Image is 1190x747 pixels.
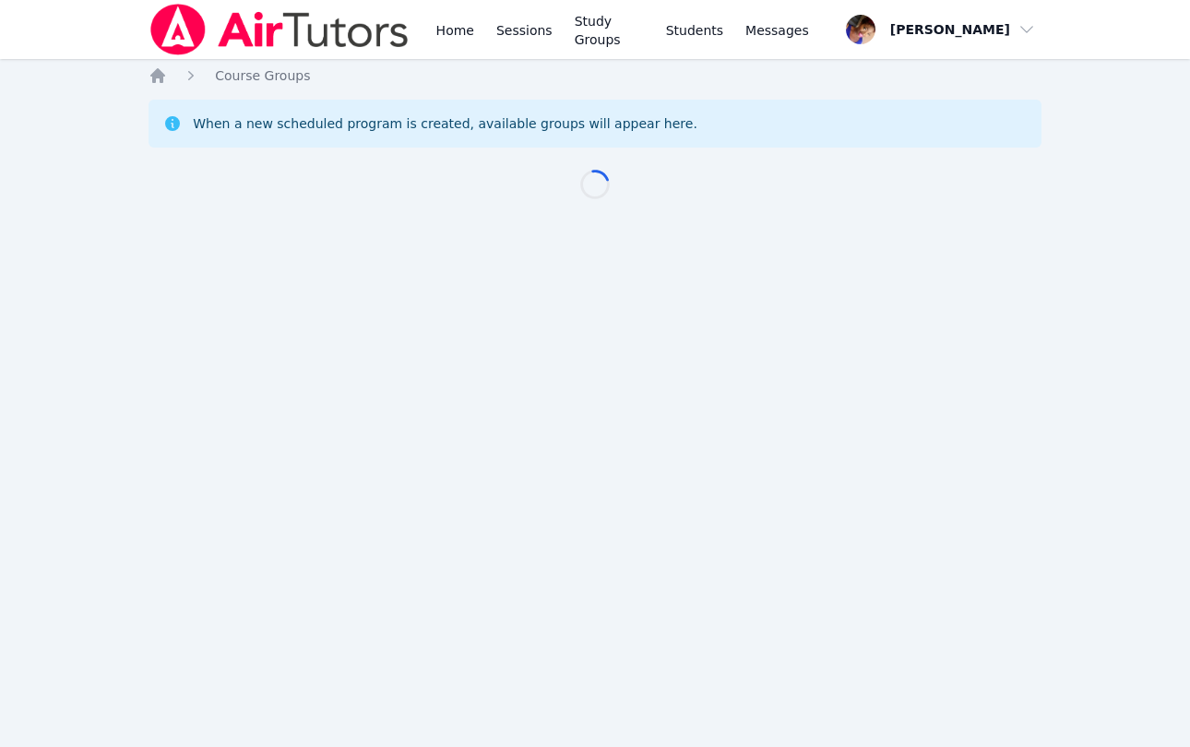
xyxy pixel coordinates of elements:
span: Course Groups [215,68,310,83]
nav: Breadcrumb [149,66,1041,85]
div: When a new scheduled program is created, available groups will appear here. [193,114,697,133]
span: Messages [745,21,809,40]
img: Air Tutors [149,4,410,55]
a: Course Groups [215,66,310,85]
